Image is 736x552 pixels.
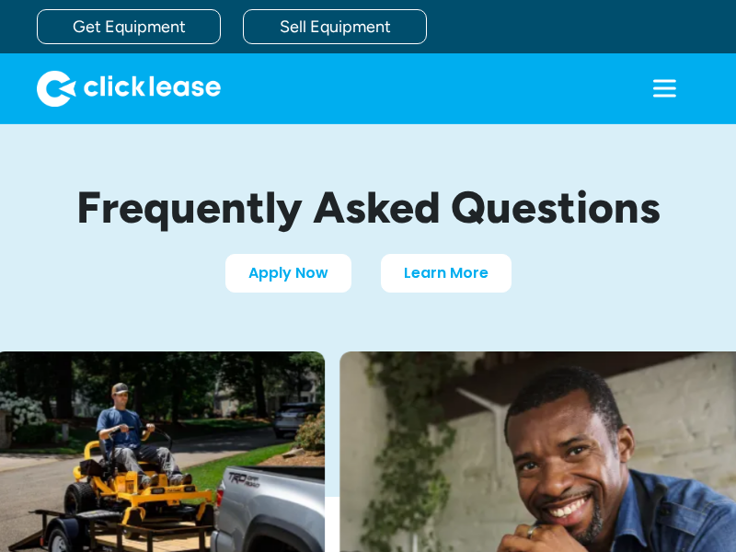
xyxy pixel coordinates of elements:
[37,9,221,44] a: Get Equipment
[37,70,221,107] a: home
[37,70,221,107] img: Clicklease logo
[381,254,512,293] a: Learn More
[629,53,699,123] div: menu
[37,183,699,232] h1: Frequently Asked Questions
[243,9,427,44] a: Sell Equipment
[225,254,351,293] a: Apply Now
